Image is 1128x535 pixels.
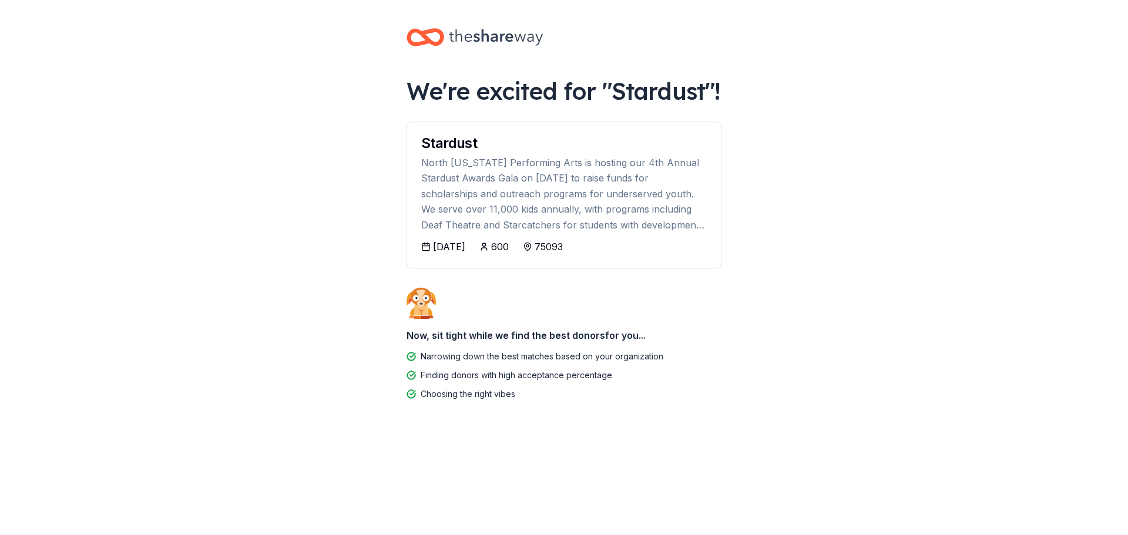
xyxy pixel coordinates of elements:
[535,240,563,254] div: 75093
[421,387,515,401] div: Choosing the right vibes
[421,349,663,364] div: Narrowing down the best matches based on your organization
[421,155,707,233] div: North [US_STATE] Performing Arts is hosting our 4th Annual Stardust Awards Gala on [DATE] to rais...
[407,287,436,319] img: Dog waiting patiently
[421,136,707,150] div: Stardust
[421,368,612,382] div: Finding donors with high acceptance percentage
[407,324,721,347] div: Now, sit tight while we find the best donors for you...
[433,240,465,254] div: [DATE]
[491,240,509,254] div: 600
[407,75,721,107] div: We're excited for " Stardust "!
